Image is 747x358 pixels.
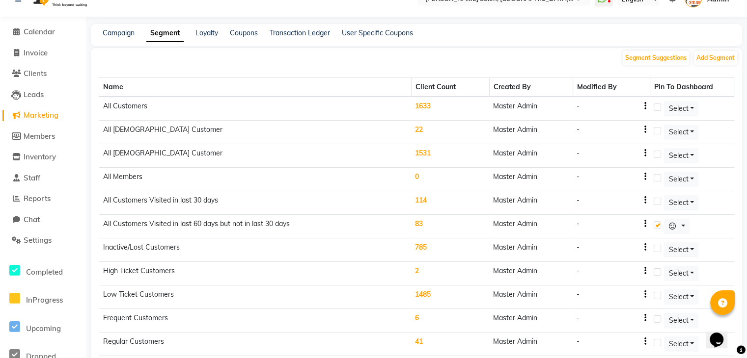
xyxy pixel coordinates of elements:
div: - [577,242,580,253]
td: 785 [411,238,489,262]
td: 114 [411,191,489,215]
a: Clients [2,68,83,79]
td: Inactive/Lost Customers [99,238,412,262]
td: 22 [411,121,489,144]
td: High Ticket Customers [99,262,412,285]
span: Settings [24,235,52,245]
td: Master Admin [489,285,573,309]
span: Select [668,175,688,183]
div: - [577,219,580,229]
button: Select [664,242,698,257]
td: Frequent Customers [99,309,412,332]
span: Marketing [24,110,58,120]
span: Members [24,131,55,141]
td: Master Admin [489,144,573,168]
a: Chat [2,214,83,226]
td: All Customers Visited in last 60 days but not in last 30 days [99,215,412,238]
button: Select [664,125,698,140]
div: - [577,313,580,323]
td: 1531 [411,144,489,168]
td: Regular Customers [99,332,412,356]
td: Master Admin [489,191,573,215]
a: Settings [2,235,83,246]
div: - [577,101,580,111]
button: Add Segment [694,51,737,65]
button: Segment Suggestions [623,51,689,65]
a: Marketing [2,110,83,121]
a: Segment [146,25,184,42]
span: Select [668,198,688,207]
a: Members [2,131,83,142]
a: Reports [2,193,83,205]
a: Inventory [2,152,83,163]
span: Staff [24,173,40,182]
button: Select [664,266,698,281]
td: Master Admin [489,262,573,285]
td: 41 [411,332,489,356]
td: All Customers Visited in last 30 days [99,191,412,215]
td: 1633 [411,97,489,121]
a: User Specific Coupons [342,28,413,37]
button: Select [664,172,698,187]
span: Inventory [24,152,56,161]
span: Invoice [24,48,48,57]
td: 0 [411,168,489,191]
div: - [577,195,580,205]
span: Select [668,316,688,325]
td: All [DEMOGRAPHIC_DATA] Customer [99,144,412,168]
button: Select [664,101,698,116]
td: Low Ticket Customers [99,285,412,309]
span: Select [668,269,688,278]
th: Created By [489,78,573,97]
th: Modified By [573,78,650,97]
td: All [DEMOGRAPHIC_DATA] Customer [99,121,412,144]
td: All Members [99,168,412,191]
th: Name [99,78,412,97]
div: - [577,266,580,276]
a: Staff [2,173,83,184]
td: Master Admin [489,97,573,121]
span: Leads [24,90,44,99]
button: Select [664,336,698,352]
td: 1485 [411,285,489,309]
span: InProgress [26,295,63,305]
div: - [577,336,580,347]
td: Master Admin [489,309,573,332]
iframe: chat widget [706,319,737,348]
span: Completed [26,267,63,277]
td: Master Admin [489,238,573,262]
span: Select [668,104,688,113]
span: Upcoming [26,324,61,333]
th: Client Count [411,78,489,97]
td: 6 [411,309,489,332]
a: Leads [2,89,83,101]
a: Loyalty [195,28,218,37]
td: 83 [411,215,489,238]
span: Clients [24,69,47,78]
span: Select [668,128,688,136]
a: Campaign [103,28,135,37]
a: Coupons [230,28,258,37]
td: All Customers [99,97,412,121]
a: Calendar [2,26,83,38]
div: - [577,148,580,158]
button: Select [664,148,698,163]
span: Chat [24,215,40,224]
td: Master Admin [489,332,573,356]
th: Pin To Dashboard [650,78,734,97]
span: Reports [24,194,51,203]
td: Master Admin [489,215,573,238]
span: Calendar [24,27,55,36]
a: Invoice [2,48,83,59]
button: Select [664,313,698,328]
td: 2 [411,262,489,285]
span: Select [668,339,688,348]
div: - [577,125,580,135]
a: Transaction Ledger [270,28,330,37]
button: Select [664,289,698,305]
td: Master Admin [489,168,573,191]
div: - [577,172,580,182]
span: Select [668,292,688,301]
div: - [577,289,580,300]
td: Master Admin [489,121,573,144]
